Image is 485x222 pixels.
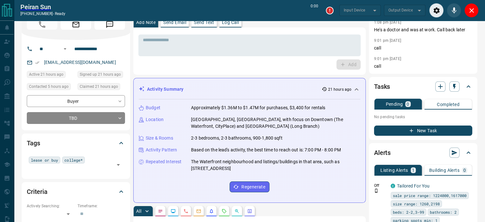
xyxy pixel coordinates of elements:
p: The Waterfront neighbourhood and listings/buildings in that area, such as [STREET_ADDRESS] [191,158,360,172]
p: Off [374,183,387,188]
p: 1:08 pm [DATE] [374,20,401,25]
h2: Criteria [27,187,48,197]
p: Activity Pattern [146,147,177,153]
p: Activity Summary [147,86,183,93]
svg: Requests [222,209,227,214]
span: Message [94,19,125,30]
p: Send Text [194,20,214,25]
span: Email [61,19,91,30]
button: Regenerate [230,181,269,192]
p: Repeated Interest [146,158,181,165]
p: [GEOGRAPHIC_DATA], [GEOGRAPHIC_DATA], with focus on Downtown (The Waterfront, CityPlace) and [GEO... [191,116,360,130]
div: Mon Sep 15 2025 [77,71,125,80]
div: Criteria [27,184,125,199]
p: 9:01 pm [DATE] [374,57,401,61]
p: He's a doctor and was at work. Call back later [374,27,472,33]
p: 2-3 bedrooms, 2-3 bathrooms, 900-1,800 sqft [191,135,283,142]
p: 9:01 pm [DATE] [374,38,401,43]
h2: Tasks [374,81,390,92]
svg: Listing Alerts [209,209,214,214]
p: call [374,63,472,70]
p: Approximately $1.36M to $1.47M for purchases, $3,400 for rentals [191,104,325,111]
svg: Calls [183,209,188,214]
span: college* [64,157,83,163]
p: No pending tasks [374,112,472,122]
div: Buyer [27,95,125,107]
p: Log Call [222,20,239,25]
h2: Tags [27,138,40,148]
svg: Agent Actions [247,209,252,214]
p: [PHONE_NUMBER] - [20,11,65,17]
div: Mon Sep 15 2025 [77,83,125,92]
span: Active 21 hours ago [29,71,63,78]
span: ready [55,11,66,16]
button: Open [61,45,69,53]
svg: Push Notification Only [374,188,378,193]
div: Tags [27,135,125,151]
a: Tailored For You [397,183,430,188]
p: Actively Searching: [27,203,74,209]
div: Mute [447,3,461,18]
svg: Notes [158,209,163,214]
svg: Email Verified [35,60,40,65]
p: Building Alerts [429,168,459,172]
div: Activity Summary21 hours ago [139,83,360,95]
div: condos.ca [391,184,395,188]
div: Tue Sep 16 2025 [27,83,74,92]
p: call [374,45,472,51]
span: Contacted 5 hours ago [29,83,69,90]
p: Budget [146,104,160,111]
span: beds: 2-2,3-99 [393,209,424,215]
p: 0:00 [311,3,318,18]
span: Signed up 21 hours ago [80,71,121,78]
p: Pending [386,102,403,106]
div: Close [464,3,479,18]
span: Claimed 21 hours ago [80,83,118,90]
div: Tasks [374,79,472,94]
p: 1 [412,168,415,172]
p: 0 [407,102,409,106]
p: Completed [437,102,459,107]
span: Call [27,19,57,30]
p: All [136,209,141,213]
div: Audio Settings [429,3,444,18]
p: Based on the lead's activity, the best time to reach out is: 7:00 PM - 8:00 PM [191,147,341,153]
p: Send Email [163,20,186,25]
p: Location [146,116,164,123]
svg: Opportunities [234,209,239,214]
p: Add Note [136,20,156,25]
p: Listing Alerts [380,168,408,172]
button: Open [114,160,123,169]
p: Size & Rooms [146,135,173,142]
span: lease or buy [31,157,58,163]
div: Mon Sep 15 2025 [27,71,74,80]
svg: Emails [196,209,201,214]
p: 0 [463,168,466,172]
div: Alerts [374,145,472,160]
h2: Alerts [374,148,391,158]
p: Timeframe: [77,203,125,209]
a: Peiran Sun [20,3,65,11]
span: bathrooms: 2 [430,209,457,215]
p: 21 hours ago [328,87,351,92]
a: [EMAIL_ADDRESS][DOMAIN_NAME] [44,60,116,65]
svg: Lead Browsing Activity [171,209,176,214]
div: TBD [27,112,125,124]
span: size range: 1260,2198 [393,201,440,207]
button: New Task [374,126,472,136]
span: sale price range: 1224000,1617000 [393,192,467,199]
